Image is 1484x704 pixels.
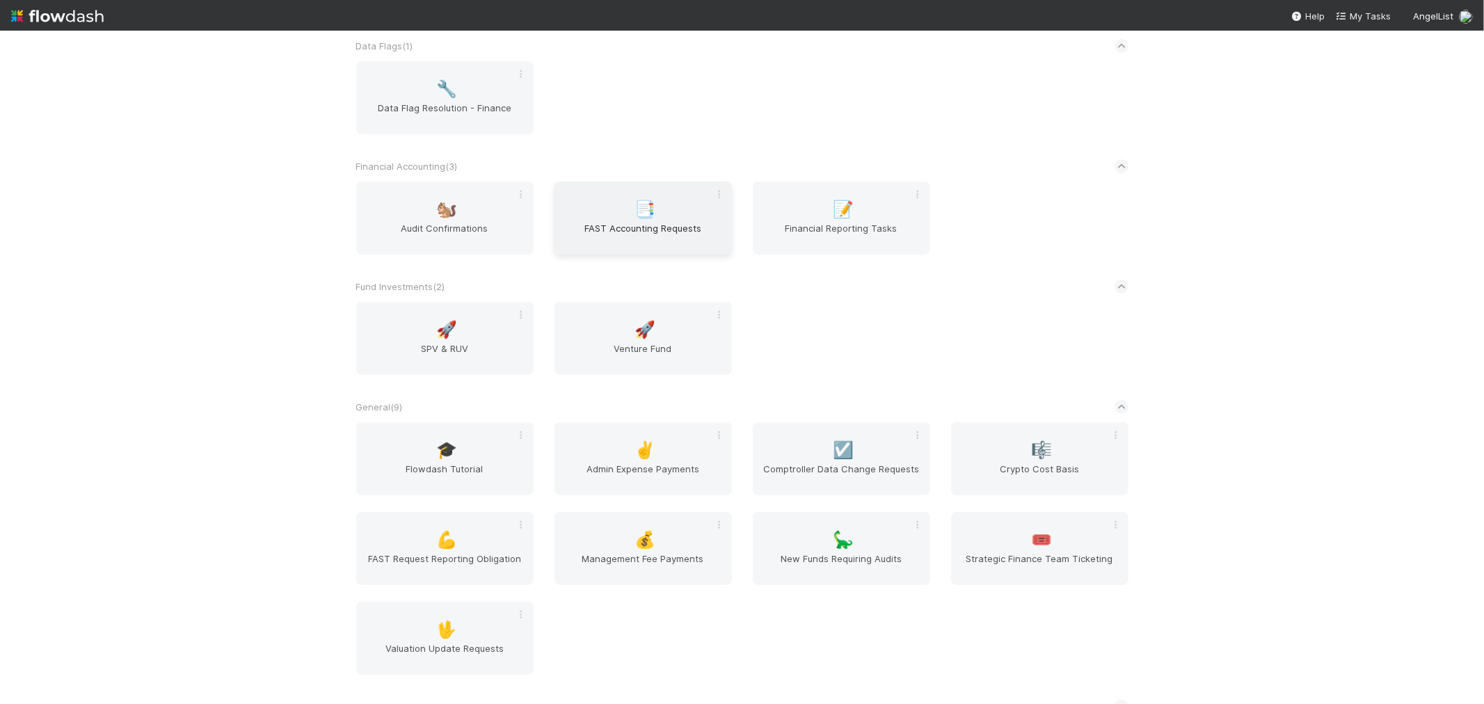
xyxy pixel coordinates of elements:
span: Financial Accounting ( 3 ) [356,161,458,172]
span: Admin Expense Payments [560,462,726,490]
span: General ( 9 ) [356,401,403,413]
span: Venture Fund [560,342,726,369]
a: 📑FAST Accounting Requests [554,182,732,255]
span: AngelList [1413,10,1453,22]
a: 🚀Venture Fund [554,302,732,375]
span: ✌️ [635,441,655,459]
span: Comptroller Data Change Requests [758,462,925,490]
span: Flowdash Tutorial [362,462,528,490]
a: 🎼Crypto Cost Basis [951,422,1128,495]
span: Financial Reporting Tasks [758,221,925,249]
span: ☑️ [833,441,854,459]
span: 🎟️ [1031,531,1052,549]
a: 🚀SPV & RUV [356,302,534,375]
a: 🎓Flowdash Tutorial [356,422,534,495]
span: SPV & RUV [362,342,528,369]
span: 🚀 [436,321,457,339]
span: Audit Confirmations [362,221,528,249]
span: 🚀 [635,321,655,339]
a: 🔧Data Flag Resolution - Finance [356,61,534,134]
div: Help [1291,9,1325,23]
span: Crypto Cost Basis [957,462,1123,490]
span: 🎓 [436,441,457,459]
span: Data Flags ( 1 ) [356,40,413,51]
a: 🦕New Funds Requiring Audits [753,512,930,585]
span: 🔧 [436,80,457,98]
span: 📝 [833,200,854,218]
span: 💰 [635,531,655,549]
span: My Tasks [1336,10,1391,22]
span: Strategic Finance Team Ticketing [957,552,1123,579]
span: 🖖 [436,621,457,639]
a: ☑️Comptroller Data Change Requests [753,422,930,495]
a: My Tasks [1336,9,1391,23]
span: Data Flag Resolution - Finance [362,101,528,129]
a: 💪FAST Request Reporting Obligation [356,512,534,585]
span: 🎼 [1031,441,1052,459]
span: FAST Accounting Requests [560,221,726,249]
span: Fund Investments ( 2 ) [356,281,445,292]
span: 📑 [635,200,655,218]
span: Management Fee Payments [560,552,726,579]
a: ✌️Admin Expense Payments [554,422,732,495]
a: 💰Management Fee Payments [554,512,732,585]
span: 🐿️ [436,200,457,218]
span: New Funds Requiring Audits [758,552,925,579]
a: 📝Financial Reporting Tasks [753,182,930,255]
span: 💪 [436,531,457,549]
a: 🐿️Audit Confirmations [356,182,534,255]
a: 🎟️Strategic Finance Team Ticketing [951,512,1128,585]
span: 🦕 [833,531,854,549]
a: 🖖Valuation Update Requests [356,602,534,675]
img: logo-inverted-e16ddd16eac7371096b0.svg [11,4,104,28]
span: FAST Request Reporting Obligation [362,552,528,579]
span: Valuation Update Requests [362,641,528,669]
img: avatar_8d06466b-a936-4205-8f52-b0cc03e2a179.png [1459,10,1473,24]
